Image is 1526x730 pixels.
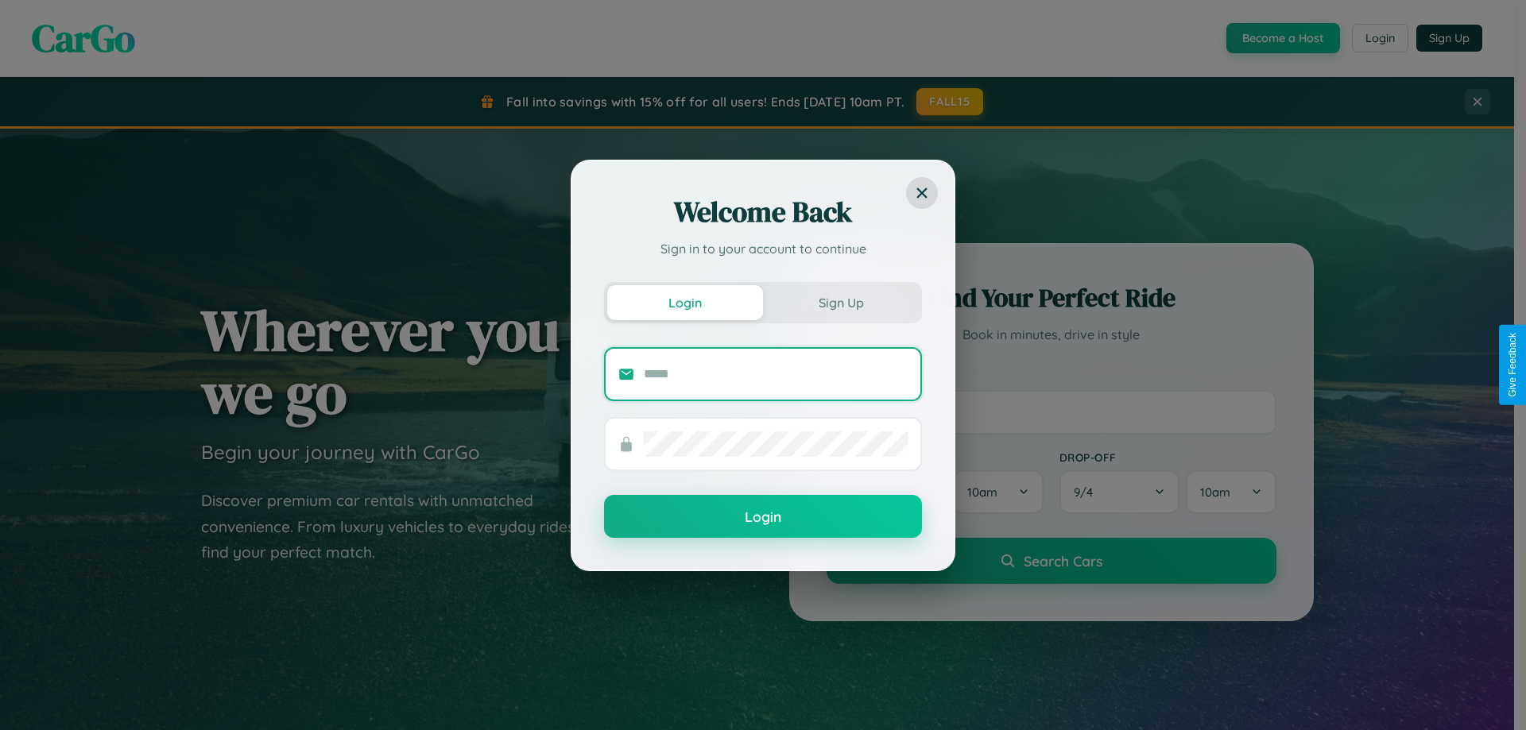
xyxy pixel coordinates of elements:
[604,239,922,258] p: Sign in to your account to continue
[763,285,919,320] button: Sign Up
[604,495,922,538] button: Login
[607,285,763,320] button: Login
[1507,333,1518,397] div: Give Feedback
[604,193,922,231] h2: Welcome Back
